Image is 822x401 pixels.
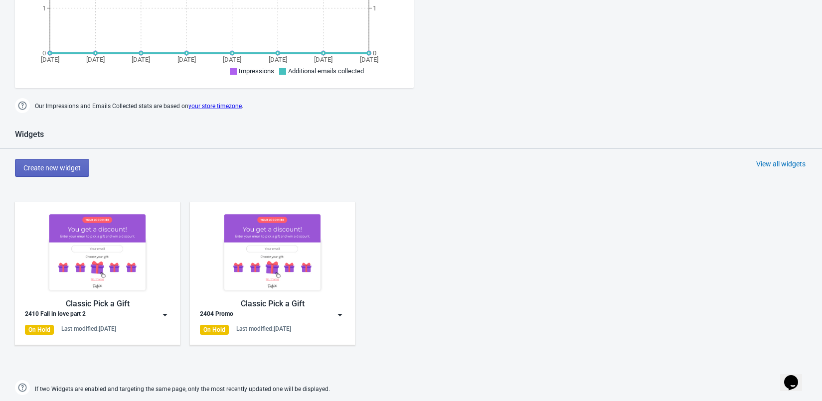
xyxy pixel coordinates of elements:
[200,325,229,335] div: On Hold
[25,298,170,310] div: Classic Pick a Gift
[86,56,105,63] tspan: [DATE]
[335,310,345,320] img: dropdown.png
[360,56,378,63] tspan: [DATE]
[42,4,46,12] tspan: 1
[200,298,345,310] div: Classic Pick a Gift
[200,212,345,293] img: gift_game.jpg
[41,56,59,63] tspan: [DATE]
[373,49,376,57] tspan: 0
[236,325,291,333] div: Last modified: [DATE]
[35,381,330,398] span: If two Widgets are enabled and targeting the same page, only the most recently updated one will b...
[23,164,81,172] span: Create new widget
[25,325,54,335] div: On Hold
[269,56,287,63] tspan: [DATE]
[314,56,332,63] tspan: [DATE]
[239,67,274,75] span: Impressions
[61,325,116,333] div: Last modified: [DATE]
[15,159,89,177] button: Create new widget
[288,67,364,75] span: Additional emails collected
[42,49,46,57] tspan: 0
[756,159,806,169] div: View all widgets
[200,310,233,320] div: 2404 Promo
[25,212,170,293] img: gift_game.jpg
[188,103,242,110] a: your store timezone
[15,98,30,113] img: help.png
[15,380,30,395] img: help.png
[35,98,243,115] span: Our Impressions and Emails Collected stats are based on .
[373,4,376,12] tspan: 1
[780,361,812,391] iframe: chat widget
[25,310,86,320] div: 2410 Fall in love part 2
[223,56,241,63] tspan: [DATE]
[160,310,170,320] img: dropdown.png
[132,56,150,63] tspan: [DATE]
[177,56,196,63] tspan: [DATE]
